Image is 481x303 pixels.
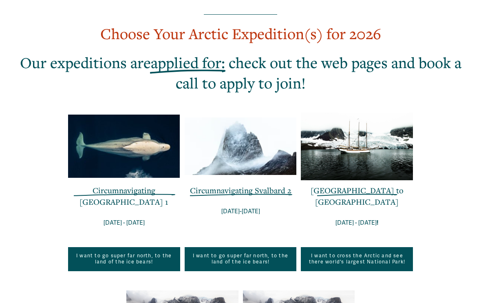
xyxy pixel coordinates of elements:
[10,53,472,94] h2: Our expeditions are : check out the web pages and book a call to apply to join!
[190,185,291,196] a: Circumnavigating Svalbard 2
[311,185,404,207] a: [GEOGRAPHIC_DATA] to [GEOGRAPHIC_DATA]
[377,219,378,226] strong: !
[301,247,413,272] a: I want to cross the Arctic and see there world's largest National Park!
[79,185,168,207] a: Circumnavigating [GEOGRAPHIC_DATA] 1
[185,247,297,272] a: I want to go super far north, to the land of the ice bears!
[185,206,297,217] p: [DATE]-[DATE]
[301,217,413,228] p: [DATE] - [DATE]
[68,247,180,272] a: I want to go super far north, to the land of the ice bears!
[68,217,180,228] p: [DATE] - [DATE]
[100,24,381,44] span: Choose Your Arctic Expedition(s) for 2026
[151,53,221,73] span: applied for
